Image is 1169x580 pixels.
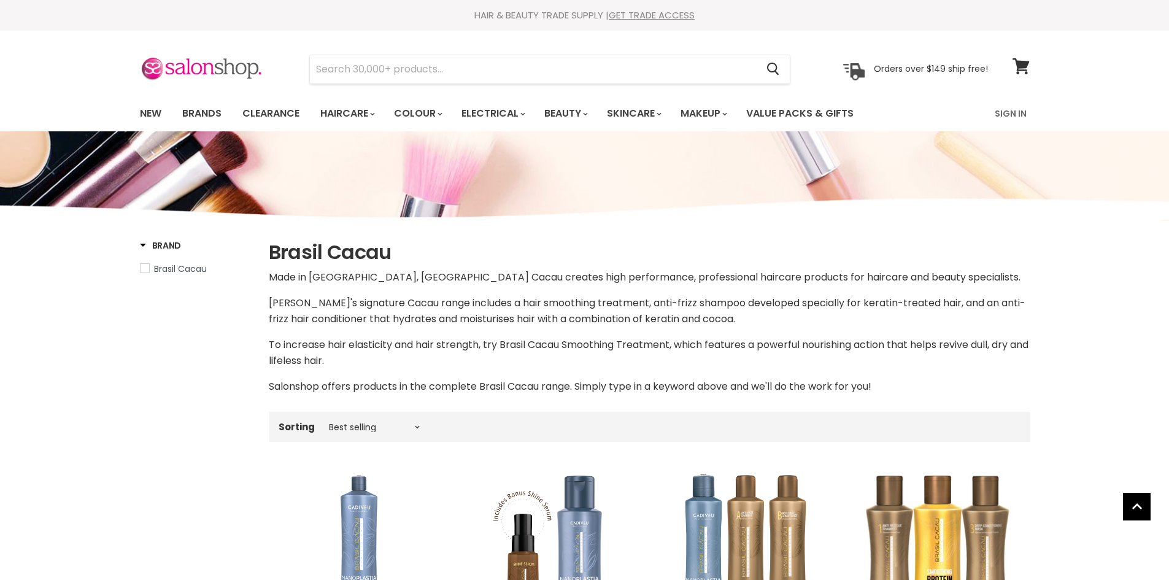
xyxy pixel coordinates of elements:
a: Electrical [452,101,533,126]
a: Makeup [671,101,735,126]
h1: Brasil Cacau [269,239,1030,265]
h3: Brand [140,239,182,252]
p: To increase hair elasticity and hair strength, try Brasil Cacau Smoothing Treatment, which featur... [269,337,1030,369]
a: Value Packs & Gifts [737,101,863,126]
nav: Main [125,96,1045,131]
a: Clearance [233,101,309,126]
p: Orders over $149 ship free! [874,63,988,74]
a: Brands [173,101,231,126]
a: GET TRADE ACCESS [609,9,695,21]
a: Haircare [311,101,382,126]
a: Colour [385,101,450,126]
form: Product [309,55,790,84]
button: Search [757,55,790,83]
label: Sorting [279,422,315,432]
p: Made in [GEOGRAPHIC_DATA], [GEOGRAPHIC_DATA] Cacau creates high performance, professional haircar... [269,269,1030,285]
div: HAIR & BEAUTY TRADE SUPPLY | [125,9,1045,21]
a: Skincare [598,101,669,126]
span: Brasil Cacau [154,263,207,275]
a: Sign In [987,101,1034,126]
ul: Main menu [131,96,925,131]
a: Brasil Cacau [140,262,253,276]
p: Salonshop offers products in the complete Brasil Cacau range. Simply type in a keyword above and ... [269,379,1030,395]
a: New [131,101,171,126]
p: [PERSON_NAME]'s signature Cacau range includes a hair smoothing treatment, anti-frizz shampoo dev... [269,295,1030,327]
a: Beauty [535,101,595,126]
input: Search [310,55,757,83]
